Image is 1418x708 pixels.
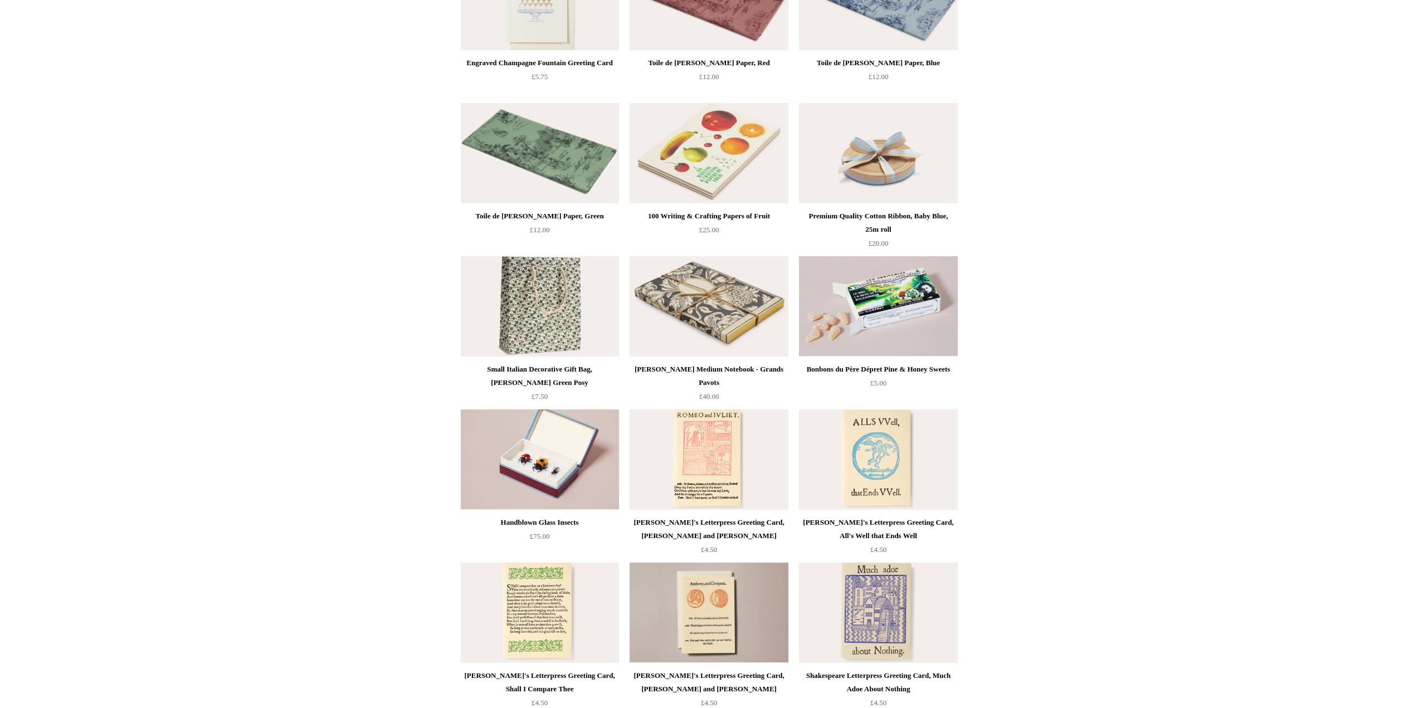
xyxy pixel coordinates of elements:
[632,516,785,543] div: [PERSON_NAME]'s Letterpress Greeting Card, [PERSON_NAME] and [PERSON_NAME]
[701,699,717,707] span: £4.50
[461,363,619,408] a: Small Italian Decorative Gift Bag, [PERSON_NAME] Green Posy £7.50
[870,379,886,387] span: £5.00
[802,209,954,236] div: Premium Quality Cotton Ribbon, Baby Blue, 25m roll
[530,226,550,234] span: £12.00
[461,256,619,357] a: Small Italian Decorative Gift Bag, Remondini Green Posy Small Italian Decorative Gift Bag, Remond...
[461,563,619,663] img: Shakespeare's Letterpress Greeting Card, Shall I Compare Thee
[699,72,719,81] span: £12.00
[870,699,886,707] span: £4.50
[802,56,954,70] div: Toile de [PERSON_NAME] Paper, Blue
[530,532,550,540] span: £75.00
[464,669,616,696] div: [PERSON_NAME]'s Letterpress Greeting Card, Shall I Compare Thee
[461,563,619,663] a: Shakespeare's Letterpress Greeting Card, Shall I Compare Thee Shakespeare's Letterpress Greeting ...
[532,72,548,81] span: £5.75
[630,103,788,203] a: 100 Writing & Crafting Papers of Fruit 100 Writing & Crafting Papers of Fruit
[632,56,785,70] div: Toile de [PERSON_NAME] Paper, Red
[799,409,957,510] img: Shakespeare's Letterpress Greeting Card, All's Well that Ends Well
[630,363,788,408] a: [PERSON_NAME] Medium Notebook - Grands Pavots £40.00
[630,516,788,561] a: [PERSON_NAME]'s Letterpress Greeting Card, [PERSON_NAME] and [PERSON_NAME] £4.50
[802,516,954,543] div: [PERSON_NAME]'s Letterpress Greeting Card, All's Well that Ends Well
[802,669,954,696] div: Shakespeare Letterpress Greeting Card, Much Adoe About Nothing
[632,363,785,389] div: [PERSON_NAME] Medium Notebook - Grands Pavots
[461,409,619,510] a: Handblown Glass Insects Handblown Glass Insects
[699,392,719,401] span: £40.00
[630,256,788,357] a: Antoinette Poisson Medium Notebook - Grands Pavots Antoinette Poisson Medium Notebook - Grands Pa...
[630,103,788,203] img: 100 Writing & Crafting Papers of Fruit
[461,409,619,510] img: Handblown Glass Insects
[630,563,788,663] a: Shakespeare's Letterpress Greeting Card, Antony and Cleopatra Shakespeare's Letterpress Greeting ...
[632,209,785,223] div: 100 Writing & Crafting Papers of Fruit
[632,669,785,696] div: [PERSON_NAME]'s Letterpress Greeting Card, [PERSON_NAME] and [PERSON_NAME]
[630,56,788,102] a: Toile de [PERSON_NAME] Paper, Red £12.00
[630,563,788,663] img: Shakespeare's Letterpress Greeting Card, Antony and Cleopatra
[532,392,548,401] span: £7.50
[799,103,957,203] img: Premium Quality Cotton Ribbon, Baby Blue, 25m roll
[630,209,788,255] a: 100 Writing & Crafting Papers of Fruit £25.00
[701,545,717,554] span: £4.50
[461,103,619,203] a: Toile de Jouy Tissue Paper, Green Toile de Jouy Tissue Paper, Green
[799,363,957,408] a: Bonbons du Père Dépret Pine & Honey Sweets £5.00
[464,209,616,223] div: Toile de [PERSON_NAME] Paper, Green
[869,72,889,81] span: £12.00
[799,563,957,663] img: Shakespeare Letterpress Greeting Card, Much Adoe About Nothing
[799,56,957,102] a: Toile de [PERSON_NAME] Paper, Blue £12.00
[630,256,788,357] img: Antoinette Poisson Medium Notebook - Grands Pavots
[630,409,788,510] a: Shakespeare's Letterpress Greeting Card, Romeo and Juliet Shakespeare's Letterpress Greeting Card...
[461,209,619,255] a: Toile de [PERSON_NAME] Paper, Green £12.00
[799,103,957,203] a: Premium Quality Cotton Ribbon, Baby Blue, 25m roll Premium Quality Cotton Ribbon, Baby Blue, 25m ...
[799,256,957,357] a: Bonbons du Père Dépret Pine & Honey Sweets Bonbons du Père Dépret Pine & Honey Sweets
[799,563,957,663] a: Shakespeare Letterpress Greeting Card, Much Adoe About Nothing Shakespeare Letterpress Greeting C...
[630,409,788,510] img: Shakespeare's Letterpress Greeting Card, Romeo and Juliet
[699,226,719,234] span: £25.00
[461,56,619,102] a: Engraved Champagne Fountain Greeting Card £5.75
[799,516,957,561] a: [PERSON_NAME]'s Letterpress Greeting Card, All's Well that Ends Well £4.50
[461,516,619,561] a: Handblown Glass Insects £75.00
[802,363,954,376] div: Bonbons du Père Dépret Pine & Honey Sweets
[799,256,957,357] img: Bonbons du Père Dépret Pine & Honey Sweets
[464,363,616,389] div: Small Italian Decorative Gift Bag, [PERSON_NAME] Green Posy
[464,516,616,529] div: Handblown Glass Insects
[799,209,957,255] a: Premium Quality Cotton Ribbon, Baby Blue, 25m roll £20.00
[869,239,889,247] span: £20.00
[461,256,619,357] img: Small Italian Decorative Gift Bag, Remondini Green Posy
[532,699,548,707] span: £4.50
[461,103,619,203] img: Toile de Jouy Tissue Paper, Green
[799,409,957,510] a: Shakespeare's Letterpress Greeting Card, All's Well that Ends Well Shakespeare's Letterpress Gree...
[464,56,616,70] div: Engraved Champagne Fountain Greeting Card
[870,545,886,554] span: £4.50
